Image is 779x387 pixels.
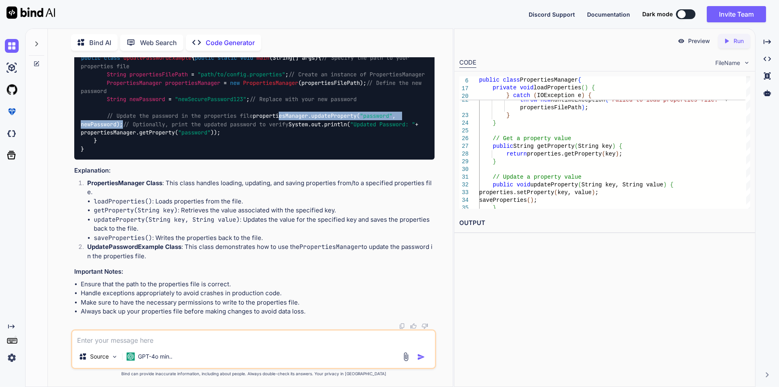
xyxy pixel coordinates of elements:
span: PropertiesManager [107,79,162,86]
li: Always back up your properties file before making changes to avoid data loss. [81,307,435,316]
span: = [224,79,227,86]
span: } [493,120,496,126]
div: 34 [459,197,469,204]
div: 26 [459,135,469,143]
div: 33 [459,189,469,197]
span: 17 [459,85,469,93]
span: newPassword [129,96,165,103]
div: 32 [459,181,469,189]
p: Source [90,352,109,361]
span: propertiesManager [165,79,220,86]
span: UpdatePasswordExample [123,54,192,62]
span: throw [520,97,537,103]
span: main [256,54,269,62]
span: ( [602,151,605,157]
span: "password" [360,112,392,120]
span: public [493,182,513,188]
span: catch [513,92,530,99]
div: CODE [459,58,476,68]
span: } [493,205,496,211]
span: "newSecurePassword123" [175,96,246,103]
span: + [725,97,728,103]
span: Dark mode [642,10,673,18]
span: { [588,92,592,99]
span: Documentation [587,11,630,18]
span: ) [581,92,585,99]
img: Pick Models [111,353,118,360]
code: updateProperty(String key, String value) [94,216,240,224]
span: // Get a property value [493,135,571,142]
span: public [81,54,101,62]
span: String getProperty [513,143,575,149]
span: = [191,71,194,78]
span: key [605,151,615,157]
span: ( [575,143,578,149]
span: { [619,143,622,149]
div: 22 [459,96,469,104]
button: Invite Team [707,6,766,22]
div: 31 [459,173,469,181]
div: 35 [459,204,469,212]
span: ) [530,197,534,203]
span: // Update the password in the properties file [107,112,253,120]
span: properties.getProperty [527,151,602,157]
span: "password" [178,129,211,136]
p: Web Search [140,38,177,48]
span: } [506,112,510,119]
span: = [168,96,172,103]
span: { [592,84,595,91]
span: public [493,143,513,149]
h3: Important Notes: [74,267,435,277]
span: ; [534,197,537,203]
img: GPT-4o mini [127,352,135,361]
li: : Retrieves the value associated with the specified key. [94,206,435,215]
div: 29 [459,158,469,166]
span: PropertiesManager [520,77,578,83]
span: { [670,182,673,188]
span: String key, String value [581,182,663,188]
span: ( [581,84,585,91]
span: IOException e [537,92,581,99]
span: ; [619,151,622,157]
code: saveProperties() [94,234,152,242]
span: ) [581,104,585,111]
strong: PropertiesManager Class [87,179,162,187]
p: Preview [688,37,710,45]
img: preview [678,37,685,45]
span: ; [595,189,598,196]
p: Run [734,37,744,45]
span: // Create an instance of PropertiesManager [288,71,425,78]
img: dislike [422,323,428,329]
span: ) [663,182,666,188]
span: // Define the new password [81,79,425,95]
p: : This class demonstrates how to use the to update the password in the properties file. [87,242,435,261]
button: Discord Support [529,10,575,19]
p: Code Generator [206,38,255,48]
li: : Writes the properties back to the file. [94,233,435,243]
p: Bind AI [89,38,111,48]
img: chat [5,39,19,53]
span: PropertiesManager [243,79,298,86]
span: void [240,54,253,62]
img: Bind AI [6,6,55,19]
li: Make sure to have the necessary permissions to write to the properties file. [81,298,435,307]
span: class [503,77,520,83]
span: } [506,92,510,99]
span: (String[] args) [269,54,318,62]
span: class [104,54,120,62]
li: Handle exceptions appropriately to avoid crashes in production code. [81,289,435,298]
p: GPT-4o min.. [138,352,172,361]
img: icon [417,353,425,361]
div: 25 [459,127,469,135]
span: updateProperty [530,182,578,188]
span: "Failed to load properties file: " [609,97,725,103]
span: ) [615,151,619,157]
div: 27 [459,143,469,150]
span: ) [585,84,588,91]
span: new [230,79,240,86]
span: private [493,84,516,91]
li: : Updates the value for the specified key and saves the properties back to the file. [94,215,435,233]
div: 30 [459,166,469,173]
li: Ensure that the path to the properties file is correct. [81,280,435,289]
span: // Update a property value [493,174,581,180]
